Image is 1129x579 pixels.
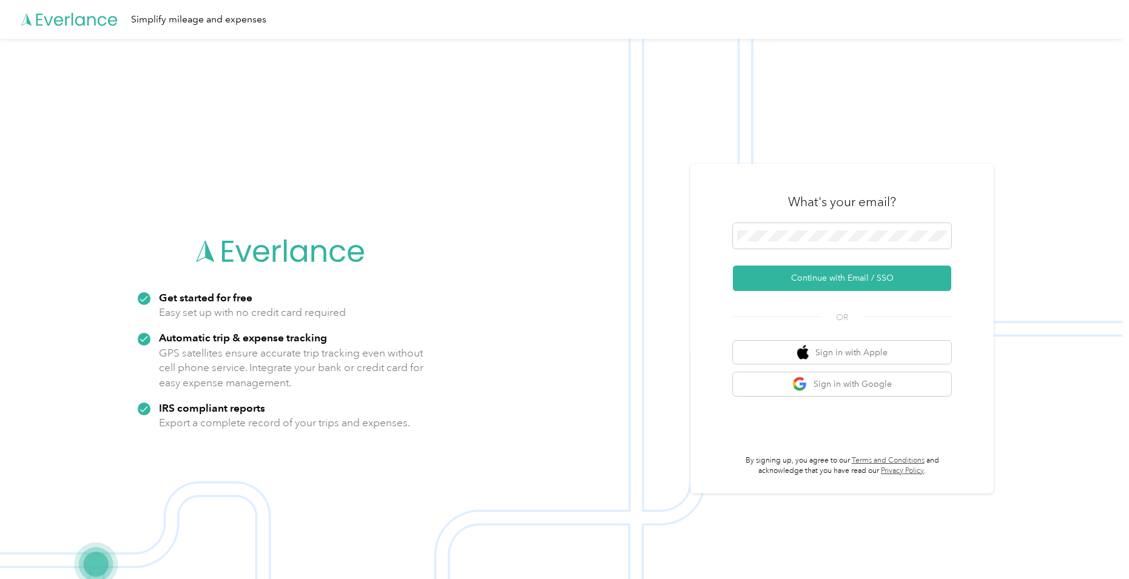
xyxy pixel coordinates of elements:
[131,12,266,27] div: Simplify mileage and expenses
[797,345,809,360] img: apple logo
[159,305,346,320] p: Easy set up with no credit card required
[159,415,410,430] p: Export a complete record of your trips and expenses.
[733,266,951,291] button: Continue with Email / SSO
[881,466,924,475] a: Privacy Policy
[821,311,863,324] span: OR
[159,401,265,414] strong: IRS compliant reports
[733,455,951,477] p: By signing up, you agree to our and acknowledge that you have read our .
[733,341,951,364] button: apple logoSign in with Apple
[733,372,951,396] button: google logoSign in with Google
[159,331,327,344] strong: Automatic trip & expense tracking
[159,291,252,304] strong: Get started for free
[792,377,807,392] img: google logo
[788,193,896,210] h3: What's your email?
[159,346,424,390] p: GPS satellites ensure accurate trip tracking even without cell phone service. Integrate your bank...
[852,456,925,465] a: Terms and Conditions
